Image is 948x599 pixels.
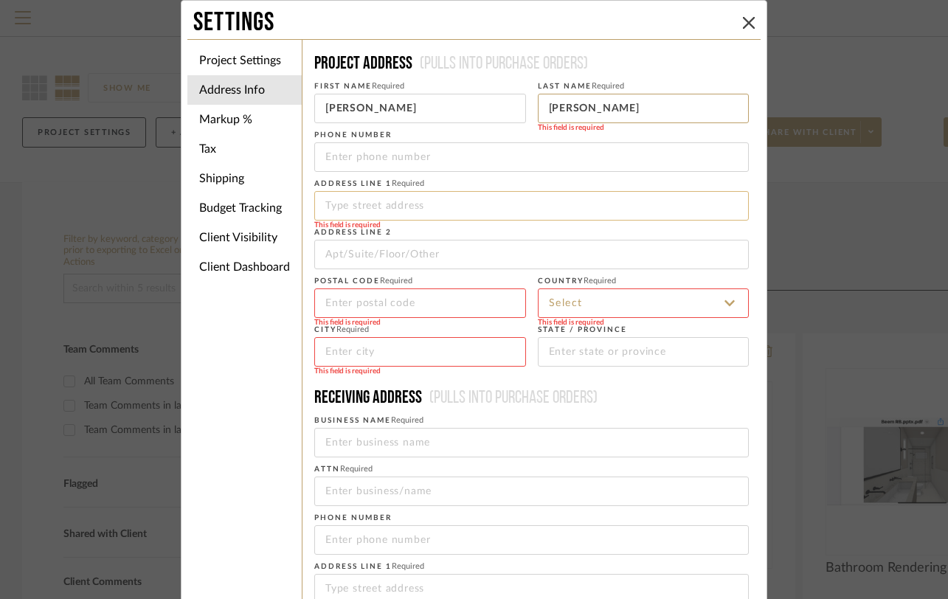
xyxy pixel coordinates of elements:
li: Markup % [187,105,302,134]
input: Enter phone number [314,142,749,172]
div: This field is required [314,367,526,375]
input: Enter postal code [314,288,526,318]
li: Address Info [187,75,302,105]
span: Required [380,277,412,285]
span: Required [584,277,616,285]
li: Project Settings [187,46,302,75]
div: This field is required [538,123,750,132]
label: Postal code [314,277,412,285]
label: City [314,325,369,334]
span: Required [336,325,369,333]
label: Country [538,277,616,285]
label: First Name [314,82,404,91]
label: Address Line 1 [314,562,424,571]
label: Business Name [314,416,423,425]
span: Required [392,179,424,187]
label: ATTN [314,465,373,474]
label: Phone number [314,513,392,522]
label: Phone number [314,131,392,139]
input: Enter city [314,337,526,367]
span: Required [392,562,424,570]
input: Enter state or province [538,337,750,367]
label: Address Line 1 [314,179,424,188]
li: Client Visibility [187,223,302,252]
li: Shipping [187,164,302,193]
input: Enter business/name [314,477,749,506]
input: Enter phone number [314,525,749,555]
li: Tax [187,134,302,164]
input: Enter last name [538,94,750,123]
input: Apt/Suite/Floor/Other [314,240,749,269]
label: Address Line 2 [314,228,392,237]
input: Enter business name [314,428,749,457]
span: Required [340,465,373,473]
label: State / province [538,325,627,334]
div: This field is required [314,318,526,327]
input: Enter first name [314,94,526,123]
label: Last Name [538,82,624,91]
span: (Pulls into purchase orders) [422,389,598,407]
div: This field is required [538,318,750,327]
span: Required [372,82,404,90]
span: (Pulls into purchase orders) [412,55,588,73]
li: Budget Tracking [187,193,302,223]
span: Required [391,416,423,424]
span: Required [592,82,624,90]
div: This field is required [314,221,749,229]
h4: Project Address [314,52,749,76]
input: Select [538,288,750,318]
h4: Receiving address [314,386,749,410]
li: Client Dashboard [187,252,302,282]
div: Settings [193,7,737,39]
input: Type street address [314,191,749,221]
